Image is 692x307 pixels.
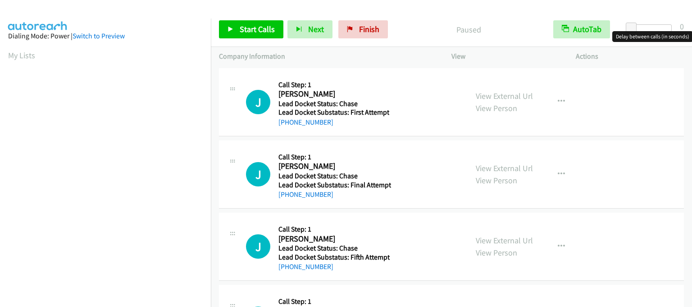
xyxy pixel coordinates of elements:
a: [PHONE_NUMBER] [278,262,333,271]
span: Finish [359,24,379,34]
button: AutoTab [553,20,610,38]
h2: [PERSON_NAME] [278,161,389,172]
div: 0 [680,20,684,33]
p: Paused [400,23,537,36]
span: Start Calls [240,24,275,34]
div: The call is yet to be attempted [246,162,270,186]
h1: J [246,162,270,186]
h5: Call Step: 1 [278,153,391,162]
p: View [451,51,560,62]
h1: J [246,90,270,114]
h5: Lead Docket Status: Chase [278,172,391,181]
a: [PHONE_NUMBER] [278,190,333,199]
button: Next [287,20,332,38]
span: Next [308,24,324,34]
div: Dialing Mode: Power | [8,31,203,42]
h5: Call Step: 1 [278,297,390,306]
h1: J [246,234,270,259]
h5: Lead Docket Substatus: Final Attempt [278,181,391,190]
h5: Call Step: 1 [278,80,389,89]
div: The call is yet to be attempted [246,90,270,114]
h5: Lead Docket Status: Chase [278,244,390,253]
h2: [PERSON_NAME] [278,89,389,99]
a: View Person [476,103,517,113]
h2: [PERSON_NAME] [278,234,389,244]
a: My Lists [8,50,35,60]
a: Switch to Preview [73,32,125,40]
a: View External Url [476,163,533,173]
p: Company Information [219,51,435,62]
h5: Lead Docket Substatus: First Attempt [278,108,389,117]
p: Actions [576,51,684,62]
a: View External Url [476,91,533,101]
div: The call is yet to be attempted [246,234,270,259]
a: View Person [476,175,517,186]
h5: Lead Docket Substatus: Fifth Attempt [278,253,390,262]
a: Finish [338,20,388,38]
a: Start Calls [219,20,283,38]
a: View External Url [476,235,533,246]
a: [PHONE_NUMBER] [278,118,333,126]
h5: Call Step: 1 [278,225,390,234]
a: View Person [476,247,517,258]
h5: Lead Docket Status: Chase [278,99,389,108]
